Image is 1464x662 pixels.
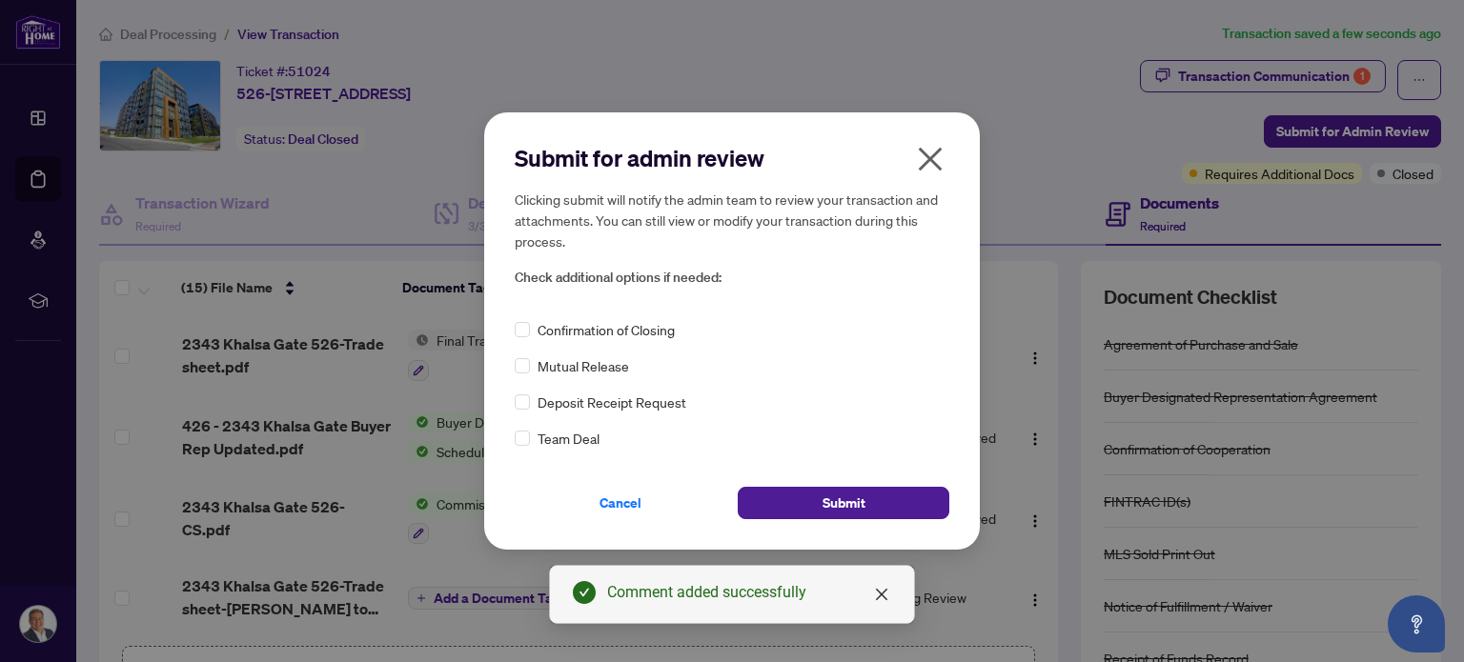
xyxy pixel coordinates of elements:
[600,488,641,518] span: Cancel
[515,143,949,173] h2: Submit for admin review
[607,581,891,604] div: Comment added successfully
[538,355,629,376] span: Mutual Release
[515,267,949,289] span: Check additional options if needed:
[538,428,600,449] span: Team Deal
[823,488,865,518] span: Submit
[738,487,949,519] button: Submit
[538,319,675,340] span: Confirmation of Closing
[1388,595,1445,652] button: Open asap
[871,584,892,605] a: Close
[515,487,726,519] button: Cancel
[573,581,596,604] span: check-circle
[538,391,686,412] span: Deposit Receipt Request
[874,587,889,602] span: close
[515,189,949,251] h5: Clicking submit will notify the admin team to review your transaction and attachments. You can st...
[915,144,945,174] span: close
